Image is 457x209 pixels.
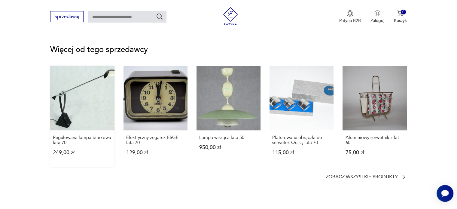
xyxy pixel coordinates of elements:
p: Aluminiowy serwetnik z lat 60. [345,135,404,145]
p: Platerowane obrączki do serwetek Quist, lata 70. [272,135,331,145]
p: 75,00 zł [345,150,404,155]
a: Ikona medaluPatyna B2B [339,10,361,23]
button: Patyna B2B [339,10,361,23]
p: 115,00 zł [272,150,331,155]
a: Sprzedawaj [50,15,84,19]
p: Regulowana lampa biurkowa lata 70. [53,135,111,145]
p: Zobacz wszystkie produkty [326,175,398,179]
img: Ikona koszyka [397,10,403,16]
a: Lampa wisząca lata 50.Lampa wisząca lata 50.950,00 zł [197,66,260,167]
p: Koszyk [394,18,407,23]
img: Ikona medalu [347,10,353,17]
button: 0Koszyk [394,10,407,23]
a: Regulowana lampa biurkowa lata 70.Regulowana lampa biurkowa lata 70.249,00 zł [50,66,114,167]
div: 0 [401,10,406,15]
p: Zaloguj [370,18,384,23]
p: Lampa wisząca lata 50. [199,135,258,140]
a: Elektryczny zegarek ESGE lata 70.Elektryczny zegarek ESGE lata 70.129,00 zł [123,66,187,167]
button: Szukaj [156,13,163,20]
p: 129,00 zł [126,150,185,155]
iframe: Smartsupp widget button [437,185,453,202]
p: 950,00 zł [199,145,258,150]
p: 249,00 zł [53,150,111,155]
p: Więcej od tego sprzedawcy [50,46,407,53]
p: Patyna B2B [339,18,361,23]
img: Ikonka użytkownika [374,10,380,16]
a: Platerowane obrączki do serwetek Quist, lata 70.Platerowane obrączki do serwetek Quist, lata 70.1... [270,66,334,167]
img: Patyna - sklep z meblami i dekoracjami vintage [221,7,239,25]
a: Zobacz wszystkie produkty [326,174,407,180]
a: Aluminiowy serwetnik z lat 60.Aluminiowy serwetnik z lat 60.75,00 zł [343,66,407,167]
p: Elektryczny zegarek ESGE lata 70. [126,135,185,145]
button: Sprzedawaj [50,11,84,22]
button: Zaloguj [370,10,384,23]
